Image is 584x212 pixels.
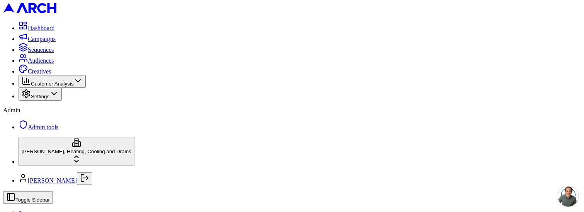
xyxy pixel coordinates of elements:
a: Dashboard [19,25,54,31]
button: Log out [77,172,92,185]
button: Toggle Sidebar [3,191,53,204]
a: [PERSON_NAME] [28,177,77,184]
span: Customer Analysis [31,81,73,87]
span: Sequences [28,46,54,53]
span: Settings [31,94,49,99]
span: Toggle Sidebar [15,197,50,203]
a: Sequences [19,46,54,53]
a: Audiences [19,57,54,64]
span: Campaigns [28,36,56,42]
span: [PERSON_NAME], Heating, Cooling and Drains [22,149,131,154]
a: Admin tools [19,124,59,130]
span: Audiences [28,57,54,64]
a: Open chat [558,186,579,207]
span: Admin tools [28,124,59,130]
button: Settings [19,88,62,101]
button: [PERSON_NAME], Heating, Cooling and Drains [19,137,134,166]
button: Customer Analysis [19,75,86,88]
a: Campaigns [19,36,56,42]
div: Admin [3,107,581,114]
a: Creatives [19,68,51,75]
span: Creatives [28,68,51,75]
span: Dashboard [28,25,54,31]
